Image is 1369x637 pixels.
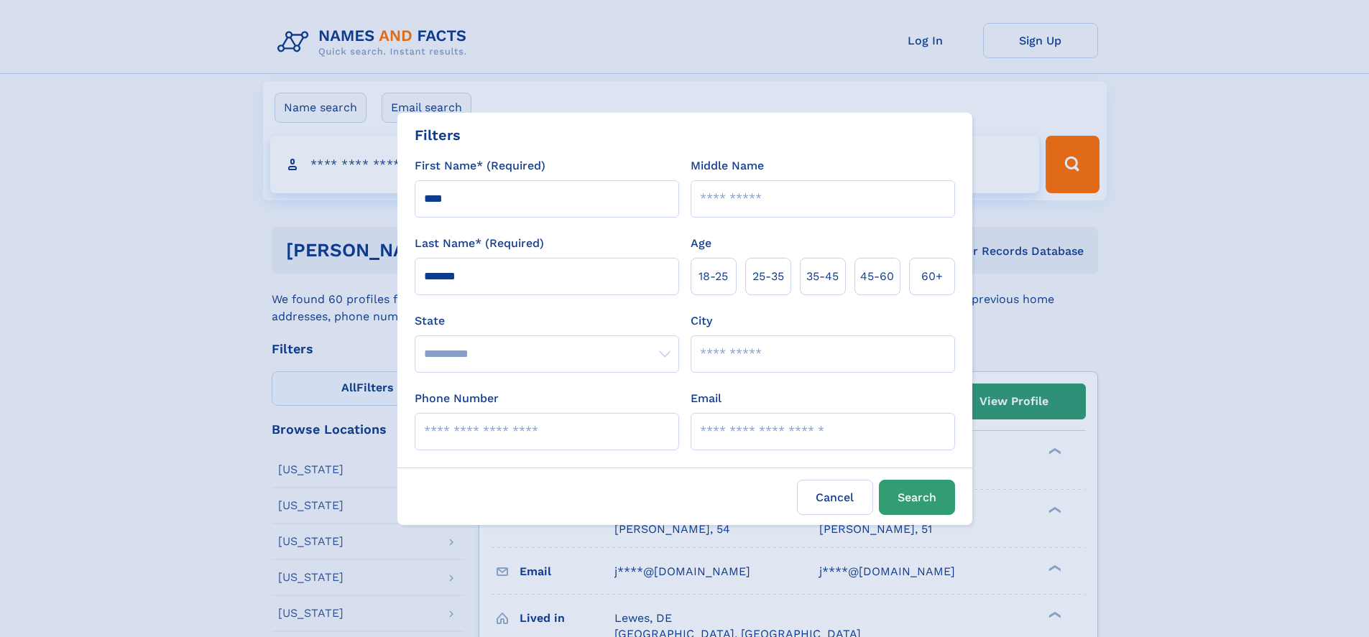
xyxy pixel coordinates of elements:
[806,268,839,285] span: 35‑45
[699,268,728,285] span: 18‑25
[415,157,545,175] label: First Name* (Required)
[415,312,679,330] label: State
[879,480,955,515] button: Search
[691,157,764,175] label: Middle Name
[691,312,712,330] label: City
[860,268,894,285] span: 45‑60
[752,268,784,285] span: 25‑35
[921,268,943,285] span: 60+
[691,235,711,252] label: Age
[415,235,544,252] label: Last Name* (Required)
[415,124,461,146] div: Filters
[415,390,499,407] label: Phone Number
[797,480,873,515] label: Cancel
[691,390,722,407] label: Email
